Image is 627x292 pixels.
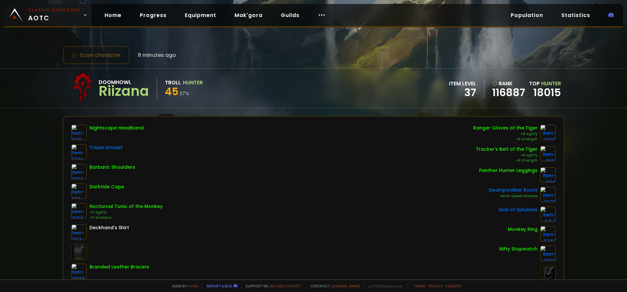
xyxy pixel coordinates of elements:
div: Riizana [99,86,149,96]
div: Hunter [183,78,203,87]
a: Statistics [556,9,595,22]
img: item-6748 [540,226,556,242]
img: item-6414 [540,206,556,222]
div: +11 Stamina [89,215,163,220]
div: Darktide Cape [89,183,124,190]
div: item level [449,79,476,88]
span: AOTC [28,7,80,23]
div: rank [492,79,525,88]
a: Classic HardcoreAOTC [4,4,91,26]
span: Hunter [541,80,561,87]
div: Ranger Gloves of the Tiger [473,125,538,131]
div: +9 Strength [476,158,538,163]
img: item-9916 [540,146,556,162]
div: Nocturnal Tunic of the Monkey [89,203,163,210]
img: item-4108 [540,167,556,183]
span: v. d752d5 - production [364,283,403,288]
a: Progress [135,9,172,22]
a: [DOMAIN_NAME] [331,283,360,288]
div: +9 Strength [473,137,538,142]
a: Consent [445,283,462,288]
span: 45 [165,84,179,99]
img: item-8176 [71,125,87,140]
small: Classic Hardcore [28,7,80,13]
img: item-7480 [540,125,556,140]
div: Panther Hunter Leggings [479,167,538,174]
img: item-15159 [71,203,87,219]
img: item-2276 [540,187,556,202]
span: Made by [169,283,198,288]
a: Home [99,9,127,22]
div: Swampwalker Boots [489,187,538,194]
div: +11 Agility [89,210,163,215]
a: Report a bug [207,283,232,288]
div: +9 Agility [476,153,538,158]
a: a fan [188,283,198,288]
span: Checkout [306,283,360,288]
a: Terms [414,283,426,288]
img: item-19508 [71,264,87,279]
div: Tracker's Belt of the Tiger [476,146,538,153]
a: Population [506,9,548,22]
a: Buy me a coffee [270,283,302,288]
div: Top [529,79,561,88]
span: 8 minutes ago [138,51,176,59]
img: item-2820 [540,246,556,261]
a: Guilds [276,9,305,22]
button: Scan character [63,46,130,64]
div: 37 [449,88,476,97]
span: Support me, [241,283,302,288]
img: item-5107 [71,224,87,240]
div: Branded Leather Bracers [89,264,149,270]
small: 37 % [179,90,189,97]
a: Equipment [180,9,221,22]
div: Troll [165,78,181,87]
div: Seal of Sylvanas [498,206,538,213]
div: Doomhowl [99,78,149,86]
a: 18015 [533,85,561,100]
div: Nightscape Headband [89,125,144,131]
img: item-4114 [71,183,87,199]
div: +8 Agility [473,131,538,137]
div: Barbaric Shoulders [89,164,135,171]
a: Privacy [428,283,442,288]
div: Minor Speed Increase [489,194,538,199]
div: Nifty Stopwatch [499,246,538,252]
a: Mak'gora [229,9,268,22]
img: item-7722 [71,144,87,160]
div: Deckhand's Shirt [89,224,129,231]
a: 116887 [492,88,525,97]
div: Monkey Ring [508,226,538,233]
div: Triune Amulet [89,144,122,151]
img: item-5964 [71,164,87,180]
